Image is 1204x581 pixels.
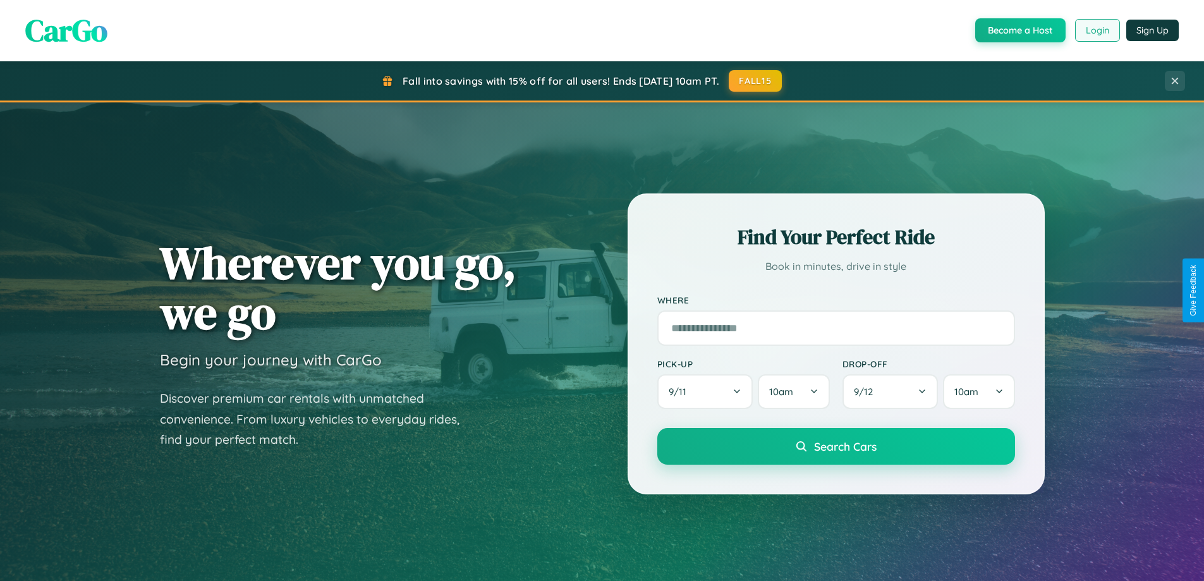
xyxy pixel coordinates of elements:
[1075,19,1120,42] button: Login
[25,9,107,51] span: CarGo
[842,358,1015,369] label: Drop-off
[1189,265,1198,316] div: Give Feedback
[657,295,1015,305] label: Where
[403,75,719,87] span: Fall into savings with 15% off for all users! Ends [DATE] 10am PT.
[1126,20,1179,41] button: Sign Up
[769,386,793,398] span: 10am
[842,374,939,409] button: 9/12
[657,374,753,409] button: 9/11
[669,386,693,398] span: 9 / 11
[854,386,879,398] span: 9 / 12
[657,257,1015,276] p: Book in minutes, drive in style
[814,439,877,453] span: Search Cars
[975,18,1066,42] button: Become a Host
[758,374,829,409] button: 10am
[943,374,1014,409] button: 10am
[954,386,978,398] span: 10am
[657,358,830,369] label: Pick-up
[160,238,516,338] h1: Wherever you go, we go
[160,388,476,450] p: Discover premium car rentals with unmatched convenience. From luxury vehicles to everyday rides, ...
[729,70,782,92] button: FALL15
[657,223,1015,251] h2: Find Your Perfect Ride
[657,428,1015,465] button: Search Cars
[160,350,382,369] h3: Begin your journey with CarGo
